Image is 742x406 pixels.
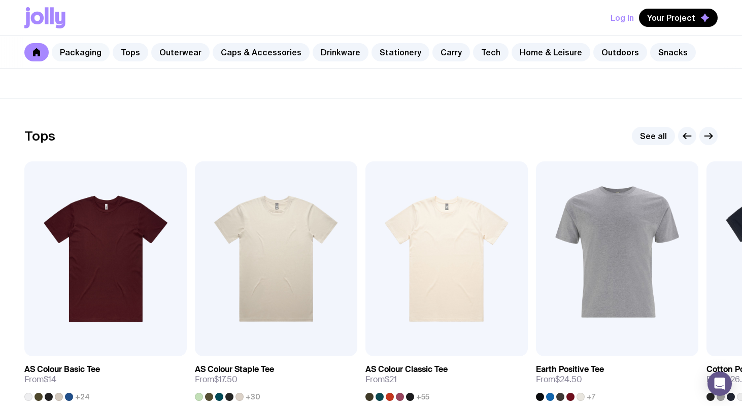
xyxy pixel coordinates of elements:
h3: AS Colour Basic Tee [24,364,100,375]
button: Your Project [639,9,718,27]
a: AS Colour Staple TeeFrom$17.50+30 [195,356,357,401]
span: +55 [416,393,429,401]
a: Packaging [52,43,110,61]
a: AS Colour Basic TeeFrom$14+24 [24,356,187,401]
a: Drinkware [313,43,368,61]
a: Earth Positive TeeFrom$24.50+7 [536,356,698,401]
span: $24.50 [555,374,582,385]
h3: AS Colour Classic Tee [365,364,448,375]
span: +30 [246,393,260,401]
a: Stationery [372,43,429,61]
span: From [24,375,56,385]
span: $14 [44,374,56,385]
h2: Tops [24,128,55,144]
span: From [365,375,397,385]
span: $21 [385,374,397,385]
button: Log In [611,9,634,27]
div: Open Intercom Messenger [707,371,732,396]
a: Tops [113,43,148,61]
a: Outdoors [593,43,647,61]
h3: AS Colour Staple Tee [195,364,274,375]
span: +7 [587,393,595,401]
a: AS Colour Classic TeeFrom$21+55 [365,356,528,401]
a: Outerwear [151,43,210,61]
a: See all [632,127,675,145]
a: Caps & Accessories [213,43,310,61]
a: Carry [432,43,470,61]
a: Home & Leisure [512,43,590,61]
span: Your Project [647,13,695,23]
span: From [536,375,582,385]
a: Tech [473,43,509,61]
a: Snacks [650,43,696,61]
span: $17.50 [214,374,238,385]
span: From [195,375,238,385]
span: +24 [75,393,90,401]
h3: Earth Positive Tee [536,364,604,375]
